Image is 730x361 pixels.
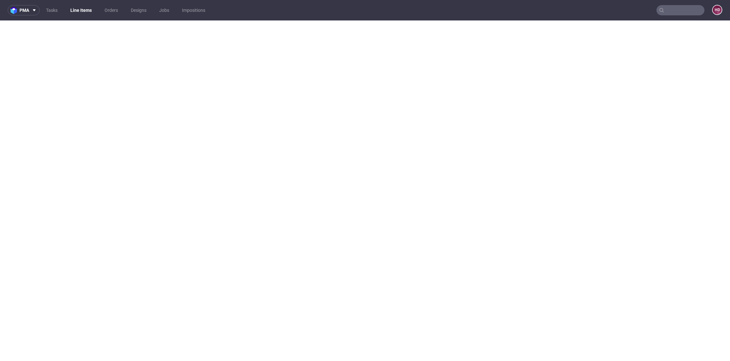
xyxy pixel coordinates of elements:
[20,8,29,12] span: pma
[8,5,40,15] button: pma
[11,7,20,14] img: logo
[42,5,61,15] a: Tasks
[127,5,150,15] a: Designs
[178,5,209,15] a: Impositions
[67,5,96,15] a: Line Items
[713,5,722,14] figcaption: HD
[155,5,173,15] a: Jobs
[101,5,122,15] a: Orders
